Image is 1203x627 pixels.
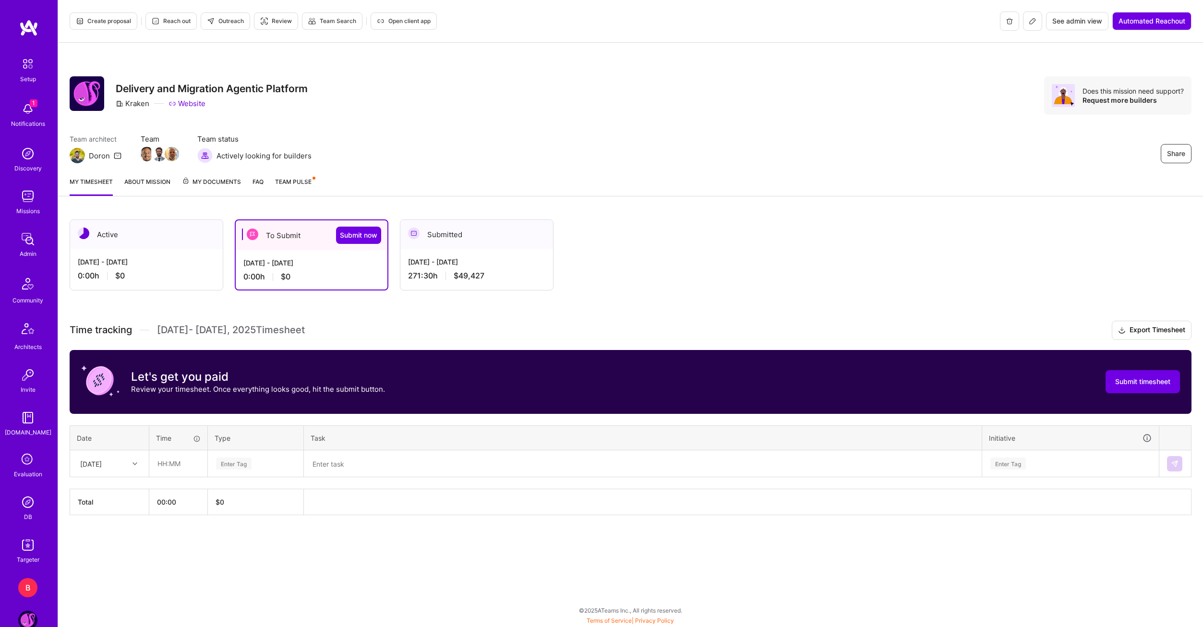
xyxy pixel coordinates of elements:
a: FAQ [253,177,264,196]
span: Share [1167,149,1185,158]
span: Team Pulse [275,178,312,185]
span: Team Search [308,17,356,25]
button: Reach out [145,12,197,30]
button: Open client app [371,12,437,30]
th: 00:00 [149,489,208,515]
div: 271:30 h [408,271,545,281]
span: $0 [281,272,290,282]
a: Website [168,98,205,109]
div: Does this mission need support? [1083,86,1184,96]
span: $0 [115,271,125,281]
div: Enter Tag [990,456,1026,471]
img: coin [81,362,120,400]
span: $ 0 [216,498,224,506]
span: My Documents [182,177,241,187]
a: My timesheet [70,177,113,196]
i: icon Targeter [260,17,268,25]
img: Submitted [408,228,420,239]
button: Export Timesheet [1112,321,1191,340]
div: [DATE] [80,458,102,469]
i: icon Download [1118,326,1126,336]
a: Terms of Service [587,617,632,624]
i: icon SelectionTeam [19,451,37,469]
img: admin teamwork [18,229,37,249]
img: Invite [18,365,37,385]
div: Architects [14,342,42,352]
th: Type [208,425,304,450]
i: icon Mail [114,152,121,159]
th: Task [304,425,982,450]
a: Team Member Avatar [141,146,153,162]
i: icon Chevron [132,461,137,466]
span: Actively looking for builders [217,151,312,161]
div: Admin [20,249,36,259]
span: Reach out [152,17,191,25]
img: Team Member Avatar [152,147,167,161]
span: Team architect [70,134,121,144]
span: $49,427 [454,271,484,281]
div: Evaluation [14,469,42,479]
button: Automated Reachout [1112,12,1191,30]
span: | [587,617,674,624]
div: To Submit [236,220,387,250]
button: Team Search [302,12,362,30]
div: Targeter [17,555,39,565]
div: Request more builders [1083,96,1184,105]
img: discovery [18,144,37,163]
img: Community [16,272,39,295]
button: Review [254,12,298,30]
img: setup [18,54,38,74]
span: Submit timesheet [1115,377,1170,386]
img: guide book [18,408,37,427]
span: Team status [197,134,312,144]
span: [DATE] - [DATE] , 2025 Timesheet [157,324,305,336]
button: Create proposal [70,12,137,30]
span: Time tracking [70,324,132,336]
i: icon Proposal [76,17,84,25]
div: Submitted [400,220,553,249]
span: See admin view [1052,16,1102,26]
h3: Let's get you paid [131,370,385,384]
p: Review your timesheet. Once everything looks good, hit the submit button. [131,384,385,394]
img: Actively looking for builders [197,148,213,163]
div: Community [12,295,43,305]
div: Missions [16,206,40,216]
div: [DATE] - [DATE] [78,257,215,267]
div: Kraken [116,98,149,109]
div: Enter Tag [216,456,252,471]
div: [DOMAIN_NAME] [5,427,51,437]
img: Team Architect [70,148,85,163]
h3: Delivery and Migration Agentic Platform [116,83,308,95]
img: Company Logo [70,76,104,111]
div: [DATE] - [DATE] [243,258,380,268]
th: Total [70,489,149,515]
div: Notifications [11,119,45,129]
th: Date [70,425,149,450]
i: icon CompanyGray [116,100,123,108]
img: Active [78,228,89,239]
span: Open client app [377,17,431,25]
img: Submit [1171,460,1179,468]
div: B [18,578,37,597]
a: Team Member Avatar [166,146,178,162]
a: Team Member Avatar [153,146,166,162]
input: HH:MM [150,451,207,476]
div: DB [24,512,32,522]
span: Create proposal [76,17,131,25]
a: B [16,578,40,597]
span: Automated Reachout [1119,16,1185,26]
img: Architects [16,319,39,342]
img: Team Member Avatar [140,147,154,161]
span: Outreach [207,17,244,25]
img: Avatar [1052,84,1075,107]
span: Submit now [340,230,377,240]
span: Team [141,134,178,144]
img: teamwork [18,187,37,206]
div: Invite [21,385,36,395]
img: logo [19,19,38,36]
a: Privacy Policy [635,617,674,624]
div: © 2025 ATeams Inc., All rights reserved. [58,598,1203,622]
div: Doron [89,151,110,161]
button: Submit timesheet [1106,370,1180,393]
div: 0:00 h [243,272,380,282]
